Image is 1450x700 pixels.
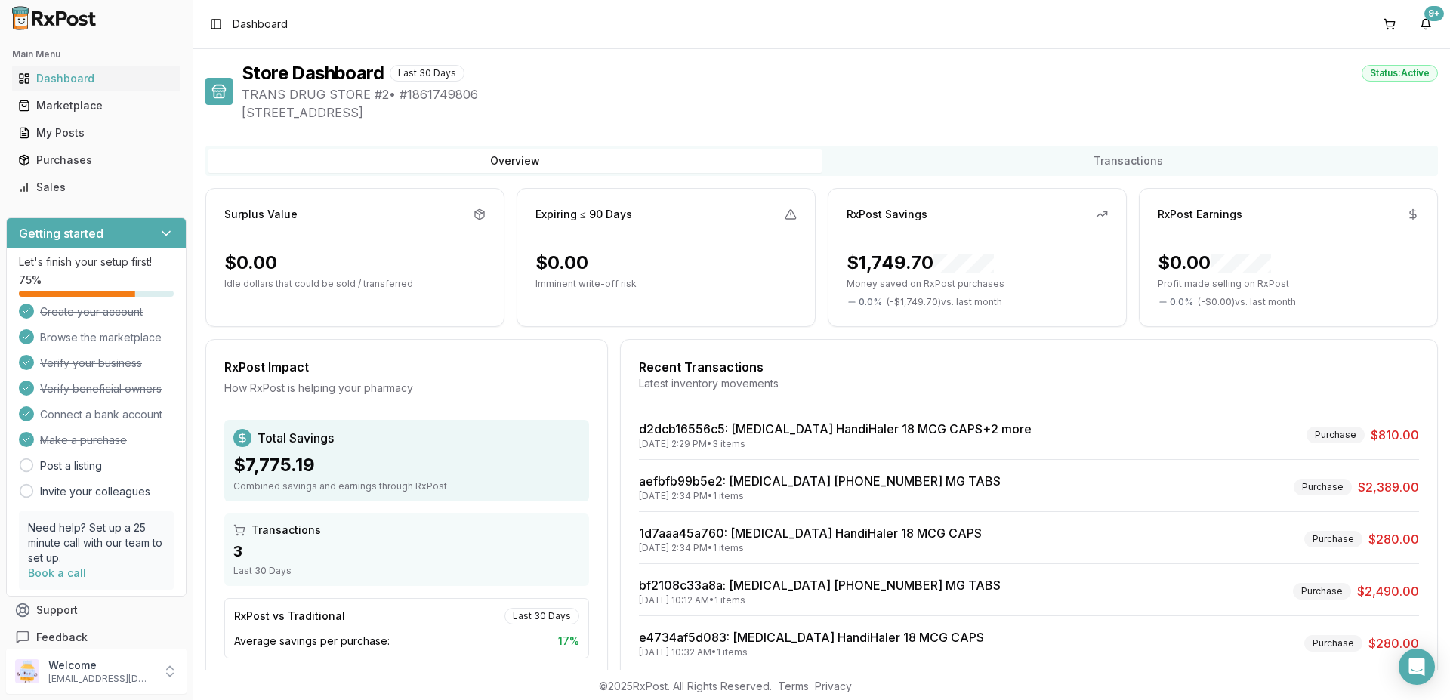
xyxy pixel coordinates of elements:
[1371,426,1419,444] span: $810.00
[18,153,174,168] div: Purchases
[504,608,579,624] div: Last 30 Days
[6,597,187,624] button: Support
[18,71,174,86] div: Dashboard
[6,175,187,199] button: Sales
[1424,6,1444,21] div: 9+
[15,659,39,683] img: User avatar
[639,630,984,645] a: e4734af5d083: [MEDICAL_DATA] HandiHaler 18 MCG CAPS
[639,542,982,554] div: [DATE] 2:34 PM • 1 items
[1414,12,1438,36] button: 9+
[18,180,174,195] div: Sales
[6,6,103,30] img: RxPost Logo
[12,174,180,201] a: Sales
[48,658,153,673] p: Welcome
[847,251,994,275] div: $1,749.70
[1358,478,1419,496] span: $2,389.00
[242,85,1438,103] span: TRANS DRUG STORE #2 • # 1861749806
[535,251,588,275] div: $0.00
[6,624,187,651] button: Feedback
[12,65,180,92] a: Dashboard
[12,119,180,146] a: My Posts
[639,578,1001,593] a: bf2108c33a8a: [MEDICAL_DATA] [PHONE_NUMBER] MG TABS
[224,358,589,376] div: RxPost Impact
[1399,649,1435,685] div: Open Intercom Messenger
[847,207,927,222] div: RxPost Savings
[19,224,103,242] h3: Getting started
[639,490,1001,502] div: [DATE] 2:34 PM • 1 items
[639,646,984,658] div: [DATE] 10:32 AM • 1 items
[535,207,632,222] div: Expiring ≤ 90 Days
[1304,531,1362,547] div: Purchase
[258,429,334,447] span: Total Savings
[535,278,797,290] p: Imminent write-off risk
[28,520,165,566] p: Need help? Set up a 25 minute call with our team to set up.
[12,92,180,119] a: Marketplace
[1198,296,1296,308] span: ( - $0.00 ) vs. last month
[639,594,1001,606] div: [DATE] 10:12 AM • 1 items
[639,421,1032,436] a: d2dcb16556c5: [MEDICAL_DATA] HandiHaler 18 MCG CAPS+2 more
[1357,582,1419,600] span: $2,490.00
[251,523,321,538] span: Transactions
[19,273,42,288] span: 75 %
[233,17,288,32] nav: breadcrumb
[1158,251,1271,275] div: $0.00
[224,207,298,222] div: Surplus Value
[558,634,579,649] span: 17 %
[1158,278,1419,290] p: Profit made selling on RxPost
[1304,635,1362,652] div: Purchase
[234,609,345,624] div: RxPost vs Traditional
[208,149,822,173] button: Overview
[887,296,1002,308] span: ( - $1,749.70 ) vs. last month
[36,630,88,645] span: Feedback
[233,565,580,577] div: Last 30 Days
[40,407,162,422] span: Connect a bank account
[233,453,580,477] div: $7,775.19
[639,473,1001,489] a: aefbfb99b5e2: [MEDICAL_DATA] [PHONE_NUMBER] MG TABS
[1362,65,1438,82] div: Status: Active
[40,458,102,473] a: Post a listing
[233,17,288,32] span: Dashboard
[390,65,464,82] div: Last 30 Days
[28,566,86,579] a: Book a call
[1368,530,1419,548] span: $280.00
[40,484,150,499] a: Invite your colleagues
[6,121,187,145] button: My Posts
[224,278,486,290] p: Idle dollars that could be sold / transferred
[224,251,277,275] div: $0.00
[1170,296,1193,308] span: 0.0 %
[778,680,809,692] a: Terms
[242,103,1438,122] span: [STREET_ADDRESS]
[639,438,1032,450] div: [DATE] 2:29 PM • 3 items
[18,98,174,113] div: Marketplace
[639,526,982,541] a: 1d7aaa45a760: [MEDICAL_DATA] HandiHaler 18 MCG CAPS
[639,376,1419,391] div: Latest inventory movements
[859,296,882,308] span: 0.0 %
[12,48,180,60] h2: Main Menu
[639,358,1419,376] div: Recent Transactions
[1307,427,1365,443] div: Purchase
[233,480,580,492] div: Combined savings and earnings through RxPost
[1293,583,1351,600] div: Purchase
[40,433,127,448] span: Make a purchase
[12,146,180,174] a: Purchases
[40,381,162,396] span: Verify beneficial owners
[1158,207,1242,222] div: RxPost Earnings
[18,125,174,140] div: My Posts
[234,634,390,649] span: Average savings per purchase:
[1368,634,1419,652] span: $280.00
[40,304,143,319] span: Create your account
[40,356,142,371] span: Verify your business
[847,278,1108,290] p: Money saved on RxPost purchases
[48,673,153,685] p: [EMAIL_ADDRESS][DOMAIN_NAME]
[822,149,1435,173] button: Transactions
[1294,479,1352,495] div: Purchase
[233,541,580,562] div: 3
[6,148,187,172] button: Purchases
[242,61,384,85] h1: Store Dashboard
[224,381,589,396] div: How RxPost is helping your pharmacy
[40,330,162,345] span: Browse the marketplace
[6,66,187,91] button: Dashboard
[815,680,852,692] a: Privacy
[19,254,174,270] p: Let's finish your setup first!
[6,94,187,118] button: Marketplace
